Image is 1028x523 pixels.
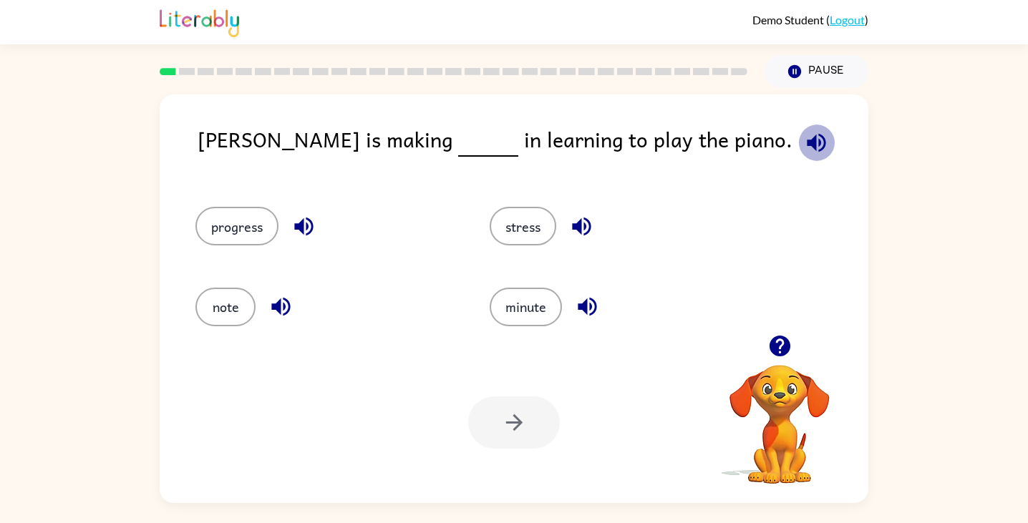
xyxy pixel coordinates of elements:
[765,55,868,88] button: Pause
[195,207,278,245] button: progress
[198,123,868,178] div: [PERSON_NAME] is making in learning to play the piano.
[752,13,868,26] div: ( )
[490,288,562,326] button: minute
[708,343,851,486] video: Your browser must support playing .mp4 files to use Literably. Please try using another browser.
[752,13,826,26] span: Demo Student
[160,6,239,37] img: Literably
[195,288,256,326] button: note
[490,207,556,245] button: stress
[830,13,865,26] a: Logout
